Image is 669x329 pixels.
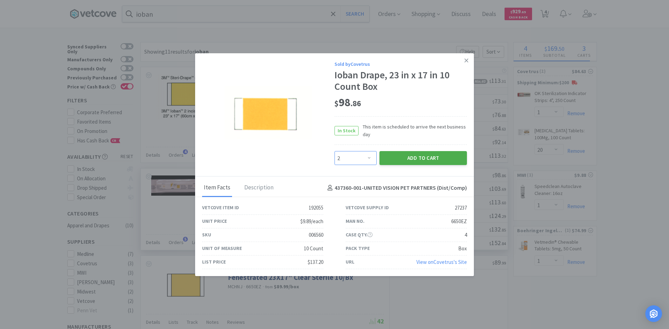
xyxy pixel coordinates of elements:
div: $137.20 [308,258,323,266]
div: Box [458,244,467,253]
div: Vetcove Supply ID [346,204,389,211]
div: 27237 [455,204,467,212]
div: Vetcove Item ID [202,204,239,211]
span: In Stock [335,126,358,135]
span: This item is scheduled to arrive the next business day [359,123,467,139]
div: $9.89/each [300,217,323,226]
div: SKU [202,231,211,238]
div: Man No. [346,217,364,225]
div: Open Intercom Messenger [645,305,662,322]
img: 520941bc2a48400aa20c1a488696a7ad_27237.png [225,86,312,139]
div: Unit Price [202,217,227,225]
span: . 86 [351,99,361,108]
div: List Price [202,258,226,266]
div: 6650EZ [451,217,467,226]
div: 10 Count [304,244,323,253]
span: 98 [334,95,361,109]
div: Sold by Covetrus [334,60,467,68]
h4: 437360-001 - UNITED VISION PET PARTNERS (Dist/Comp) [325,183,467,193]
div: 4 [464,231,467,239]
div: Unit of Measure [202,244,242,252]
div: 006560 [309,231,323,239]
div: Ioban Drape, 23 in x 17 in 10 Count Box [334,69,467,93]
a: View onCovetrus's Site [416,259,467,265]
div: Item Facts [202,179,232,197]
div: Pack Type [346,244,370,252]
div: Case Qty. [346,231,372,238]
button: Add to Cart [379,151,467,165]
div: URL [346,258,354,266]
div: Description [243,179,275,197]
span: $ [334,99,339,108]
div: 192055 [309,204,323,212]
